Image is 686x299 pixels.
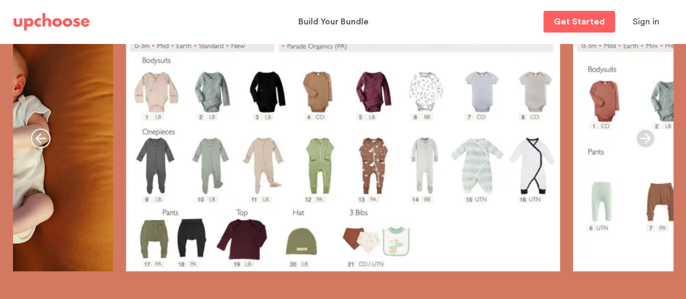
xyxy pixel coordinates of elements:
button: Sign in [619,11,673,33]
p: Build Your Bundle [298,13,368,30]
img: UpChoose [14,13,89,30]
a: UpChoose [14,11,89,33]
span: Sign in [633,17,659,26]
p: Get Started [554,17,605,26]
a: Get Started [543,11,615,33]
a: Image of an UpChoose baby clothes bundles [126,27,560,271]
a: Build Your Bundle [298,11,371,33]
